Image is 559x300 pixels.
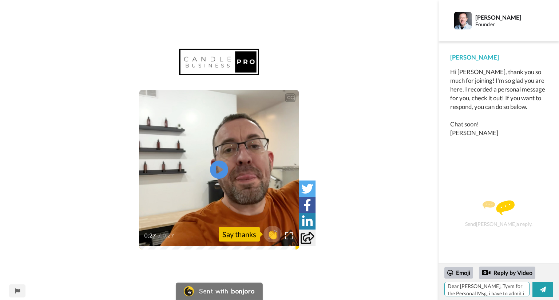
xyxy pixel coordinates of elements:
[483,200,515,215] img: message.svg
[450,68,547,137] div: Hi [PERSON_NAME], thank you so much for joining! I'm so glad you are here. I recorded a personal ...
[479,267,535,279] div: Reply by Video
[179,49,259,75] img: 9aefe4cc-4b29-4801-a19d-251c59b91866
[184,286,194,296] img: Bonjoro Logo
[263,226,282,242] button: 👏
[448,168,549,260] div: Send [PERSON_NAME] a reply.
[475,14,539,21] div: [PERSON_NAME]
[263,228,282,240] span: 👏
[444,267,473,279] div: Emoji
[285,232,293,239] img: Full screen
[219,227,260,242] div: Say thanks
[482,268,491,277] div: Reply by Video
[286,94,295,101] div: CC
[144,231,157,240] span: 0:27
[158,231,161,240] span: /
[231,288,254,295] div: bonjoro
[450,53,547,62] div: [PERSON_NAME]
[454,12,472,29] img: Profile Image
[162,231,175,240] span: 0:27
[475,21,539,28] div: Founder
[199,288,228,295] div: Sent with
[176,283,262,300] a: Bonjoro LogoSent withbonjoro
[444,282,530,296] textarea: Dear [PERSON_NAME], Tyvm for the Personal Msg, i have to admit i ws very surprised to find this note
